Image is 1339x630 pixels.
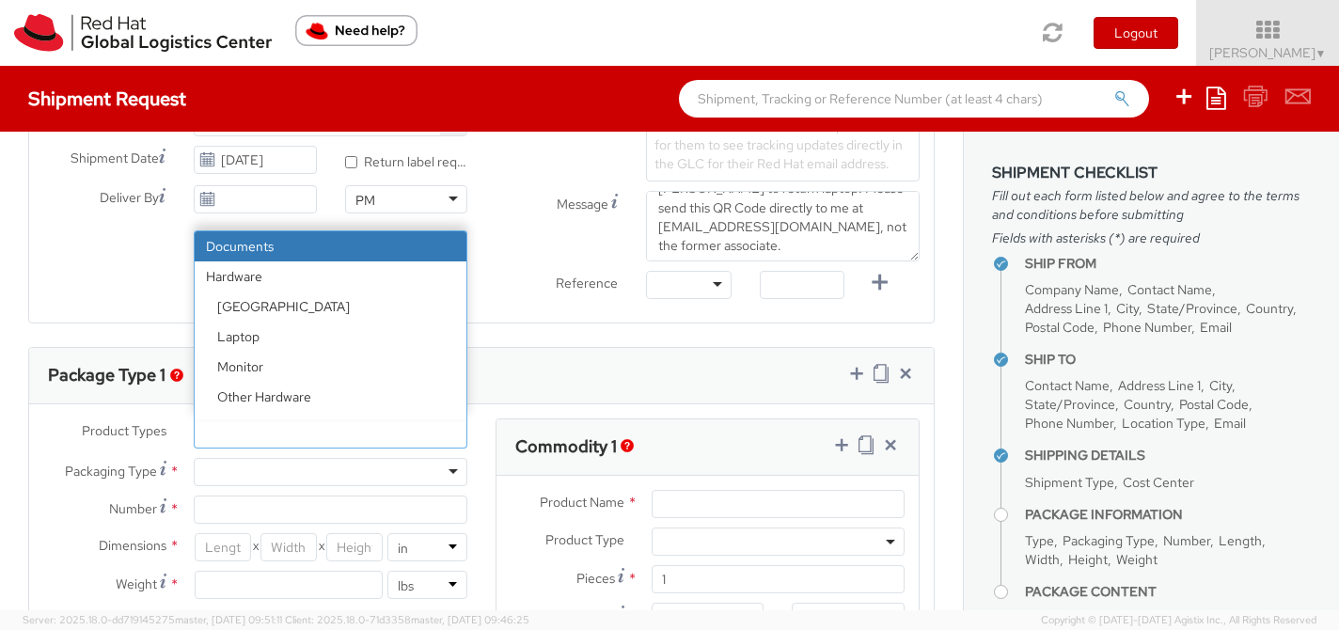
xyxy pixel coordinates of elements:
[1025,377,1110,394] span: Contact Name
[48,366,165,385] h3: Package Type 1
[1025,474,1114,491] span: Shipment Type
[1025,257,1311,271] h4: Ship From
[1246,300,1293,317] span: Country
[23,613,282,626] span: Server: 2025.18.0-dd719145275
[1315,46,1327,61] span: ▼
[14,14,272,52] img: rh-logistics-00dfa346123c4ec078e1.svg
[1219,532,1262,549] span: Length
[99,537,166,554] span: Dimensions
[1025,551,1060,568] span: Width
[251,533,260,561] span: X
[71,149,159,168] span: Shipment Date
[317,533,326,561] span: X
[992,186,1311,224] span: Fill out each form listed below and agree to the terms and conditions before submitting
[1025,508,1311,522] h4: Package Information
[1025,585,1311,599] h4: Package Content
[206,291,466,322] li: [GEOGRAPHIC_DATA]
[1122,415,1205,432] span: Location Type
[1163,532,1210,549] span: Number
[100,188,159,208] span: Deliver By
[1025,415,1113,432] span: Phone Number
[1123,474,1194,491] span: Cost Center
[1068,551,1108,568] span: Height
[195,261,466,291] strong: Hardware
[195,231,466,261] li: Documents
[195,261,466,472] li: Hardware
[285,613,529,626] span: Client: 2025.18.0-71d3358
[1025,532,1054,549] span: Type
[411,613,529,626] span: master, [DATE] 09:46:25
[1179,396,1249,413] span: Postal Code
[1209,44,1327,61] span: [PERSON_NAME]
[802,608,829,627] div: USD
[557,196,608,213] span: Message
[175,613,282,626] span: master, [DATE] 09:51:11
[556,607,615,624] span: Unit Value
[206,352,466,382] li: Monitor
[295,15,417,46] button: Need help?
[1025,319,1095,336] span: Postal Code
[28,88,186,109] h4: Shipment Request
[345,150,467,171] label: Return label required
[116,575,157,592] span: Weight
[1025,353,1311,367] h4: Ship To
[1025,449,1311,463] h4: Shipping Details
[556,275,618,291] span: Reference
[1094,17,1178,49] button: Logout
[1209,377,1232,394] span: City
[1147,300,1237,317] span: State/Province
[1116,300,1139,317] span: City
[992,165,1311,181] h3: Shipment Checklist
[1103,319,1191,336] span: Phone Number
[1025,396,1115,413] span: State/Province
[576,570,615,587] span: Pieces
[206,322,466,352] li: Laptop
[1116,551,1158,568] span: Weight
[1025,300,1108,317] span: Address Line 1
[1041,613,1316,628] span: Copyright © [DATE]-[DATE] Agistix Inc., All Rights Reserved
[65,463,157,480] span: Packaging Type
[260,533,317,561] input: Width
[206,412,466,442] li: Server
[540,494,624,511] span: Product Name
[1063,532,1155,549] span: Packaging Type
[545,531,624,548] span: Product Type
[109,500,157,517] span: Number
[1124,396,1171,413] span: Country
[206,382,466,412] li: Other Hardware
[345,156,357,168] input: Return label required
[1025,281,1119,298] span: Company Name
[1127,281,1212,298] span: Contact Name
[82,422,166,439] span: Product Types
[326,533,383,561] input: Height
[1118,377,1201,394] span: Address Line 1
[679,80,1149,118] input: Shipment, Tracking or Reference Number (at least 4 chars)
[515,437,617,456] h3: Commodity 1
[1200,319,1232,336] span: Email
[355,191,375,210] div: PM
[195,533,251,561] input: Length
[992,228,1311,247] span: Fields with asterisks (*) are required
[1214,415,1246,432] span: Email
